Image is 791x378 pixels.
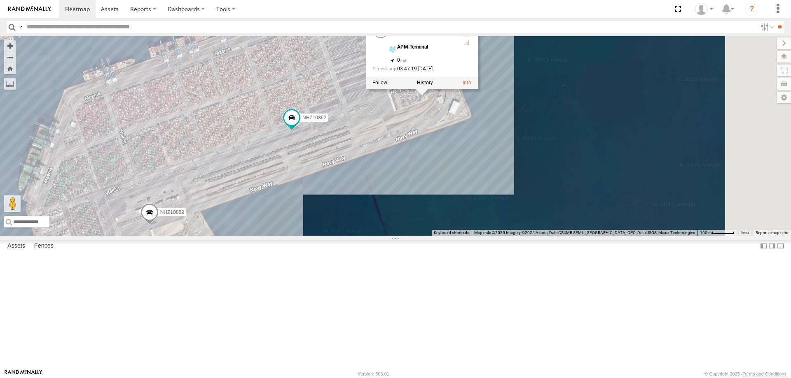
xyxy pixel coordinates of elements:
[461,30,471,37] div: No battery health information received from this device.
[160,209,184,215] span: NHZ10852
[463,80,471,86] a: View Asset Details
[4,40,16,51] button: Zoom in
[17,21,24,33] label: Search Query
[372,80,387,86] label: Realtime tracking of Asset
[777,240,785,252] label: Hide Summary Table
[461,39,471,46] div: Last Event GSM Signal Strength
[3,240,29,252] label: Assets
[692,3,716,15] div: Zulema McIntosch
[741,231,749,234] a: Terms (opens in new tab)
[4,195,21,212] button: Drag Pegman onto the map to open Street View
[397,45,455,50] div: APM Terminal
[4,78,16,90] label: Measure
[417,80,433,86] label: View Asset History
[397,57,407,63] span: 0
[745,2,758,16] i: ?
[4,63,16,74] button: Zoom Home
[700,230,712,235] span: 100 m
[697,230,737,236] button: Map Scale: 100 m per 50 pixels
[8,6,51,12] img: rand-logo.svg
[704,371,786,376] div: © Copyright 2025 -
[372,22,389,38] a: View Asset Details
[372,66,455,72] div: Date/time of location update
[743,371,786,376] a: Terms and Conditions
[777,92,791,103] label: Map Settings
[4,51,16,63] button: Zoom out
[5,370,42,378] a: Visit our Website
[434,230,469,236] button: Keyboard shortcuts
[768,240,776,252] label: Dock Summary Table to the Right
[302,115,326,121] span: NHZ10862
[358,371,389,376] div: Version: 308.01
[474,230,695,235] span: Map data ©2025 Imagery ©2025 Airbus, Data CSUMB SFML, [GEOGRAPHIC_DATA] OPC, Data USGS, Maxar Tec...
[757,21,775,33] label: Search Filter Options
[30,240,58,252] label: Fences
[756,230,789,235] a: Report a map error
[760,240,768,252] label: Dock Summary Table to the Left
